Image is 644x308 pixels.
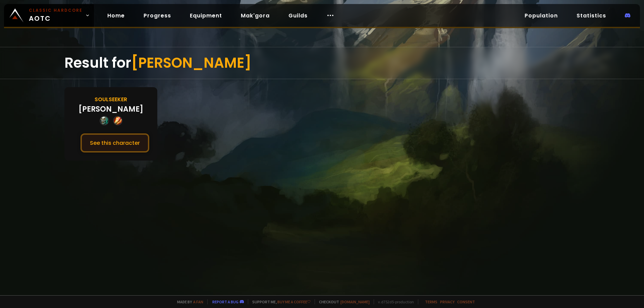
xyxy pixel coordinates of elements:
[29,7,83,23] span: AOTC
[80,133,149,152] button: See this character
[131,53,252,73] span: [PERSON_NAME]
[4,4,94,27] a: Classic HardcoreAOTC
[277,299,311,304] a: Buy me a coffee
[519,9,563,22] a: Population
[571,9,611,22] a: Statistics
[212,299,238,304] a: Report a bug
[248,299,311,304] span: Support me,
[64,47,580,79] div: Result for
[340,299,370,304] a: [DOMAIN_NAME]
[457,299,475,304] a: Consent
[78,104,143,115] div: [PERSON_NAME]
[235,9,275,22] a: Mak'gora
[184,9,227,22] a: Equipment
[374,299,414,304] span: v. d752d5 - production
[29,7,83,13] small: Classic Hardcore
[283,9,313,22] a: Guilds
[173,299,203,304] span: Made by
[193,299,203,304] a: a fan
[102,9,130,22] a: Home
[138,9,176,22] a: Progress
[440,299,454,304] a: Privacy
[425,299,437,304] a: Terms
[315,299,370,304] span: Checkout
[95,95,127,104] div: Soulseeker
